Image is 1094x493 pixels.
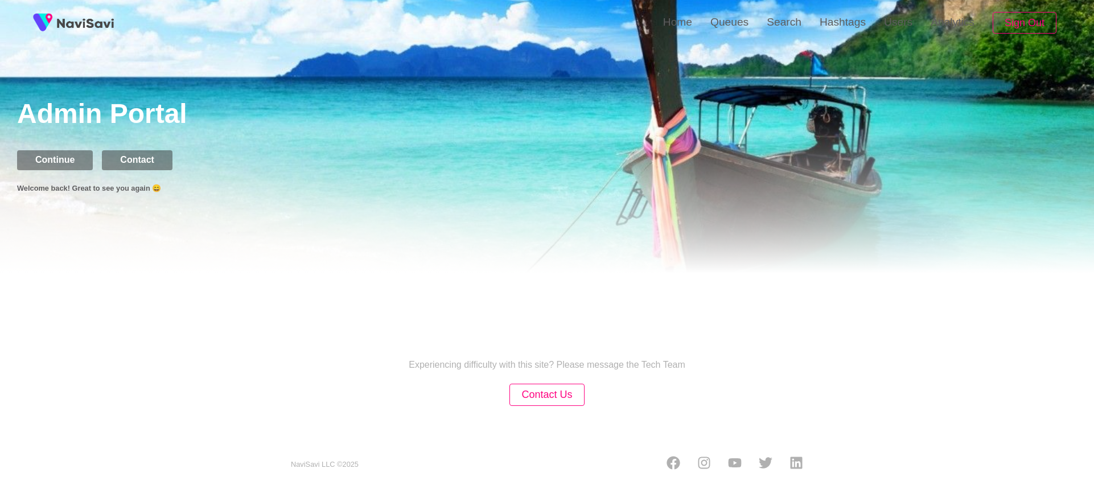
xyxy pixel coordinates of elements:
[17,150,93,170] button: Continue
[759,456,772,473] a: Twitter
[509,390,584,400] a: Contact Us
[17,98,1094,132] h1: Admin Portal
[728,456,742,473] a: Youtube
[102,150,172,170] button: Contact
[667,456,680,473] a: Facebook
[102,155,182,165] a: Contact
[409,360,685,370] p: Experiencing difficulty with this site? Please message the Tech Team
[28,9,57,37] img: fireSpot
[993,12,1056,34] button: Sign Out
[789,456,803,473] a: LinkedIn
[697,456,711,473] a: Instagram
[509,384,584,406] button: Contact Us
[17,155,102,165] a: Continue
[291,461,359,469] small: NaviSavi LLC © 2025
[57,17,114,28] img: fireSpot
